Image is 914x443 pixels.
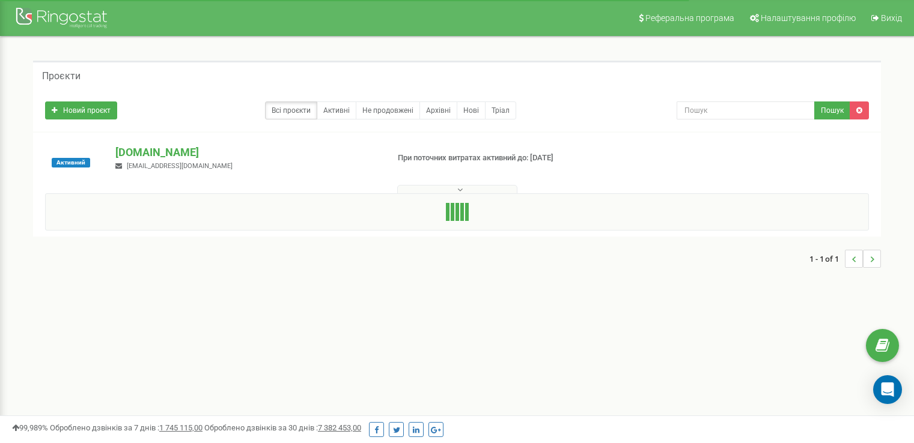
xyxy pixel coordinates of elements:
[356,101,420,119] a: Не продовжені
[12,423,48,432] span: 99,989%
[677,101,815,119] input: Пошук
[457,101,486,119] a: Нові
[115,145,378,160] p: [DOMAIN_NAME]
[485,101,516,119] a: Тріал
[809,238,881,280] nav: ...
[204,423,361,432] span: Оброблено дзвінків за 30 днів :
[317,101,356,119] a: Активні
[398,152,590,164] p: При поточних витратах активний до: [DATE]
[809,250,845,268] span: 1 - 1 of 1
[873,375,902,404] div: Open Intercom Messenger
[50,423,203,432] span: Оброблено дзвінків за 7 днів :
[814,101,850,119] button: Пошук
[761,13,856,23] span: Налаштування профілю
[45,101,117,119] a: Новий проєкт
[318,423,361,432] u: 7 382 453,00
[265,101,317,119] a: Всі проєкти
[645,13,734,23] span: Реферальна програма
[42,71,81,82] h5: Проєкти
[159,423,203,432] u: 1 745 115,00
[881,13,902,23] span: Вихід
[419,101,457,119] a: Архівні
[127,162,233,170] span: [EMAIL_ADDRESS][DOMAIN_NAME]
[52,158,90,167] span: Активний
